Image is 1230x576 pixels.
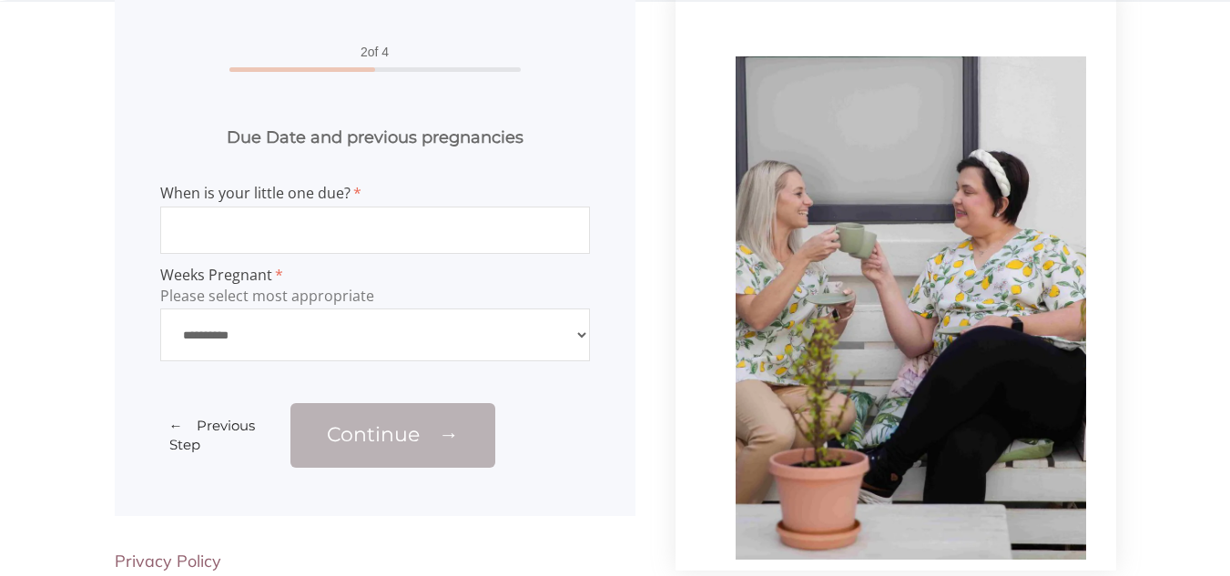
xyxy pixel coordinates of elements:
[361,45,368,59] span: 2
[160,126,590,149] h2: Due Date and previous pregnancies
[160,308,590,361] select: Weeks Pregnant
[160,288,590,303] p: Please select most appropriate
[169,417,183,434] span: ←
[327,422,420,447] span: Continue
[193,45,557,58] span: of 4
[160,268,590,282] span: Weeks Pregnant
[439,422,459,447] span: →
[169,417,255,453] span: Previous Step
[160,186,590,200] span: When is your little one due?
[160,207,590,254] input: When is your little one due?
[115,551,221,571] a: Privacy Policy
